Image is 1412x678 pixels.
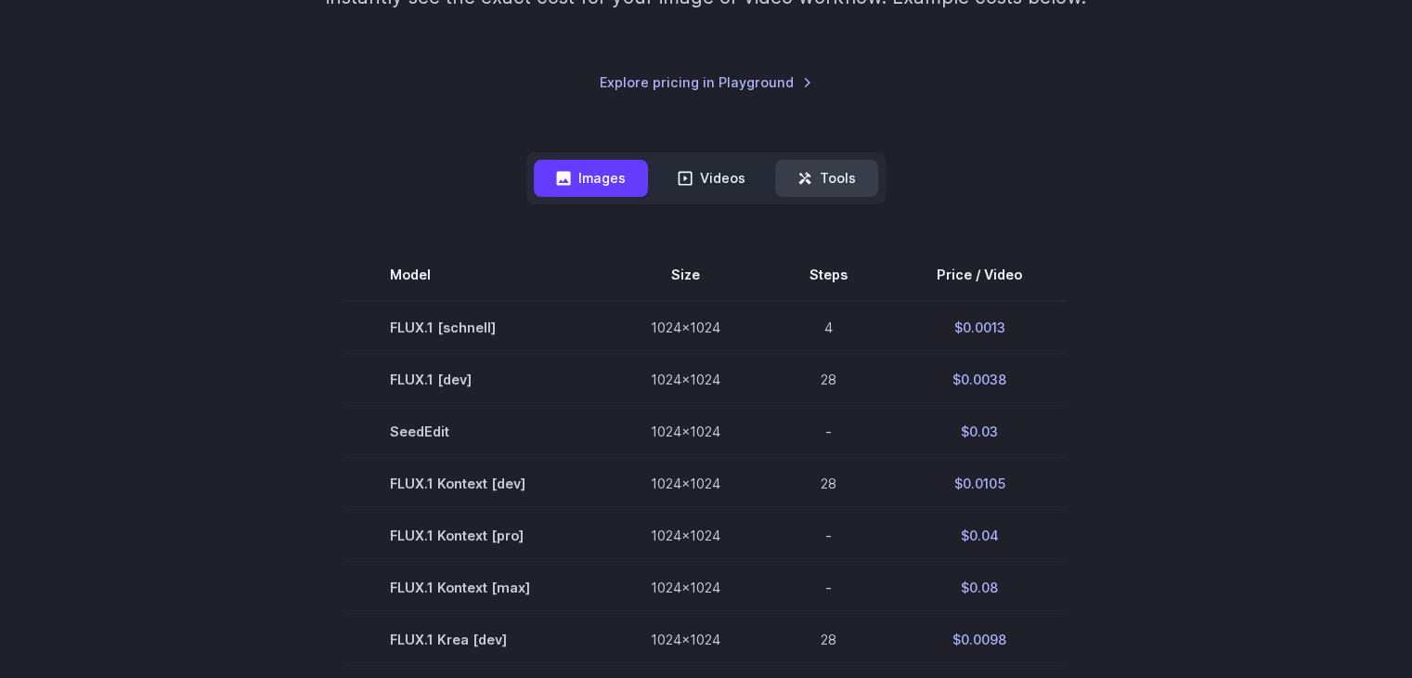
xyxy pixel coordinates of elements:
[345,249,606,301] th: Model
[606,353,765,405] td: 1024x1024
[775,160,878,196] button: Tools
[345,613,606,665] td: FLUX.1 Krea [dev]
[892,613,1067,665] td: $0.0098
[606,249,765,301] th: Size
[892,405,1067,457] td: $0.03
[892,249,1067,301] th: Price / Video
[606,405,765,457] td: 1024x1024
[606,509,765,561] td: 1024x1024
[606,561,765,613] td: 1024x1024
[345,301,606,354] td: FLUX.1 [schnell]
[765,613,892,665] td: 28
[765,249,892,301] th: Steps
[892,353,1067,405] td: $0.0038
[345,457,606,509] td: FLUX.1 Kontext [dev]
[606,301,765,354] td: 1024x1024
[606,457,765,509] td: 1024x1024
[600,72,812,93] a: Explore pricing in Playground
[606,613,765,665] td: 1024x1024
[765,509,892,561] td: -
[765,353,892,405] td: 28
[534,160,648,196] button: Images
[345,405,606,457] td: SeedEdit
[892,457,1067,509] td: $0.0105
[345,353,606,405] td: FLUX.1 [dev]
[345,509,606,561] td: FLUX.1 Kontext [pro]
[765,405,892,457] td: -
[892,509,1067,561] td: $0.04
[765,561,892,613] td: -
[765,301,892,354] td: 4
[892,301,1067,354] td: $0.0013
[892,561,1067,613] td: $0.08
[345,561,606,613] td: FLUX.1 Kontext [max]
[765,457,892,509] td: 28
[655,160,768,196] button: Videos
